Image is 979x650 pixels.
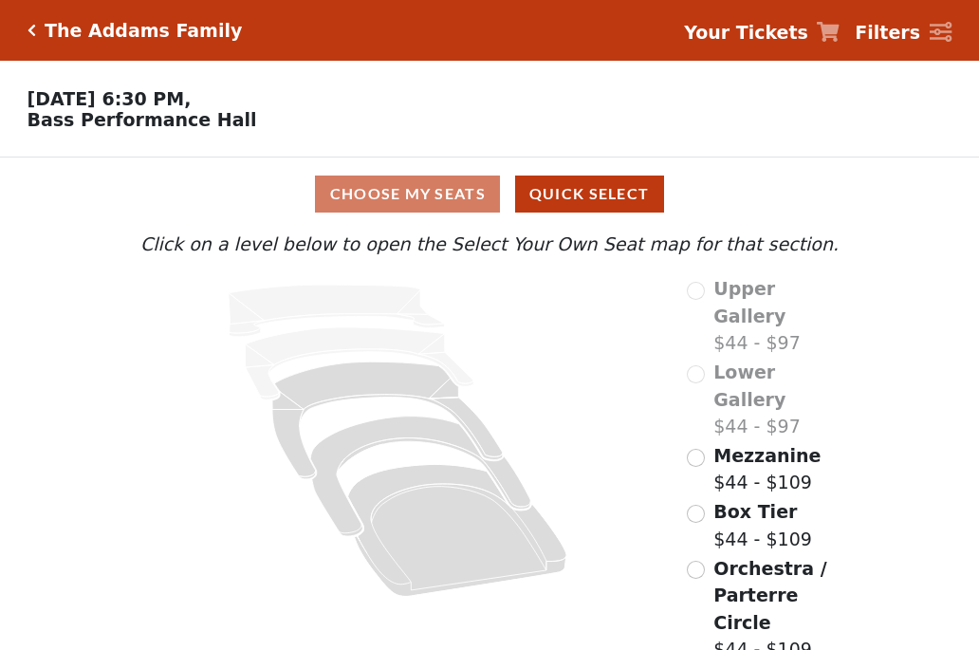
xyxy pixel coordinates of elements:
[515,176,664,213] button: Quick Select
[246,327,474,399] path: Lower Gallery - Seats Available: 0
[713,498,812,552] label: $44 - $109
[229,285,445,337] path: Upper Gallery - Seats Available: 0
[28,24,36,37] a: Click here to go back to filters
[713,442,821,496] label: $44 - $109
[684,19,840,46] a: Your Tickets
[348,465,567,597] path: Orchestra / Parterre Circle - Seats Available: 125
[713,278,785,326] span: Upper Gallery
[684,22,808,43] strong: Your Tickets
[45,20,242,42] h5: The Addams Family
[713,359,843,440] label: $44 - $97
[713,445,821,466] span: Mezzanine
[136,231,843,258] p: Click on a level below to open the Select Your Own Seat map for that section.
[855,19,951,46] a: Filters
[713,362,785,410] span: Lower Gallery
[855,22,920,43] strong: Filters
[713,501,797,522] span: Box Tier
[713,558,826,633] span: Orchestra / Parterre Circle
[713,275,843,357] label: $44 - $97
